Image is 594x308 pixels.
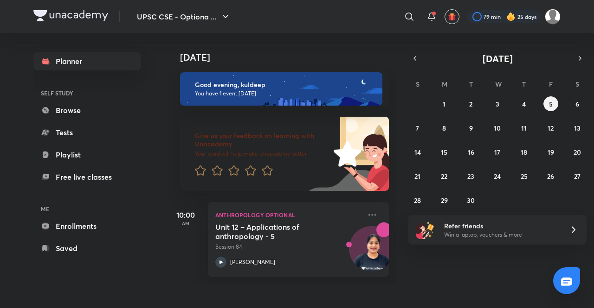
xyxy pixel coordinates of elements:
abbr: September 22, 2025 [441,172,447,181]
abbr: September 20, 2025 [574,148,581,157]
a: Enrollments [33,217,141,235]
button: September 14, 2025 [410,145,425,159]
abbr: September 12, 2025 [548,124,554,132]
abbr: September 5, 2025 [549,100,553,108]
button: avatar [445,9,459,24]
abbr: September 28, 2025 [414,196,421,205]
img: feedback_image [302,117,389,191]
abbr: September 27, 2025 [574,172,581,181]
span: [DATE] [483,52,513,65]
abbr: September 3, 2025 [496,100,499,108]
button: September 13, 2025 [570,120,585,135]
button: September 21, 2025 [410,169,425,183]
abbr: September 8, 2025 [442,124,446,132]
img: Avatar [349,231,394,276]
abbr: Thursday [522,80,526,88]
button: September 15, 2025 [437,145,452,159]
button: September 16, 2025 [464,145,478,159]
button: September 23, 2025 [464,169,478,183]
button: September 7, 2025 [410,120,425,135]
abbr: September 18, 2025 [521,148,527,157]
abbr: September 13, 2025 [574,124,581,132]
abbr: September 7, 2025 [416,124,419,132]
abbr: September 21, 2025 [414,172,420,181]
abbr: Friday [549,80,553,88]
p: Anthropology Optional [215,209,361,220]
img: referral [416,220,434,239]
a: Playlist [33,145,141,164]
abbr: September 1, 2025 [443,100,445,108]
button: September 11, 2025 [517,120,531,135]
button: September 27, 2025 [570,169,585,183]
p: Your word will help make Unacademy better [195,150,330,157]
img: avatar [448,13,456,21]
h6: SELF STUDY [33,85,141,101]
abbr: September 29, 2025 [441,196,448,205]
abbr: Saturday [575,80,579,88]
button: UPSC CSE - Optiona ... [131,7,237,26]
button: September 20, 2025 [570,145,585,159]
button: September 6, 2025 [570,96,585,111]
abbr: September 11, 2025 [521,124,527,132]
button: September 29, 2025 [437,193,452,207]
button: [DATE] [421,52,574,65]
p: AM [167,220,204,226]
h6: Refer friends [444,221,558,231]
p: Win a laptop, vouchers & more [444,231,558,239]
a: Saved [33,239,141,258]
abbr: September 24, 2025 [494,172,501,181]
abbr: September 4, 2025 [522,100,526,108]
abbr: September 19, 2025 [548,148,554,157]
abbr: September 23, 2025 [467,172,474,181]
button: September 25, 2025 [517,169,531,183]
abbr: September 10, 2025 [494,124,501,132]
abbr: September 16, 2025 [468,148,474,157]
button: September 10, 2025 [490,120,505,135]
a: Tests [33,123,141,142]
abbr: September 2, 2025 [469,100,472,108]
abbr: Tuesday [469,80,473,88]
p: You have 1 event [DATE] [195,90,374,97]
p: [PERSON_NAME] [230,258,275,266]
abbr: September 14, 2025 [414,148,421,157]
h6: Give us your feedback on learning with Unacademy [195,132,330,148]
button: September 12, 2025 [543,120,558,135]
button: September 24, 2025 [490,169,505,183]
abbr: September 9, 2025 [469,124,473,132]
img: evening [180,72,382,106]
button: September 3, 2025 [490,96,505,111]
button: September 17, 2025 [490,145,505,159]
button: September 8, 2025 [437,120,452,135]
abbr: Wednesday [495,80,502,88]
h6: ME [33,201,141,217]
button: September 30, 2025 [464,193,478,207]
abbr: Monday [442,80,447,88]
button: September 19, 2025 [543,145,558,159]
button: September 22, 2025 [437,169,452,183]
button: September 9, 2025 [464,120,478,135]
button: September 18, 2025 [517,145,531,159]
h5: 10:00 [167,209,204,220]
button: September 5, 2025 [543,96,558,111]
h5: Unit 12 – Applications of anthropology - 5 [215,222,331,241]
abbr: September 26, 2025 [547,172,554,181]
abbr: September 17, 2025 [494,148,500,157]
abbr: September 25, 2025 [521,172,528,181]
img: kuldeep Ahir [545,9,561,25]
button: September 26, 2025 [543,169,558,183]
abbr: September 15, 2025 [441,148,447,157]
img: Company Logo [33,10,108,21]
a: Free live classes [33,168,141,186]
abbr: September 30, 2025 [467,196,475,205]
button: September 2, 2025 [464,96,478,111]
a: Browse [33,101,141,119]
button: September 1, 2025 [437,96,452,111]
img: streak [506,12,516,21]
button: September 28, 2025 [410,193,425,207]
a: Planner [33,52,141,70]
abbr: Sunday [416,80,420,88]
h6: Good evening, kuldeep [195,81,374,89]
a: Company Logo [33,10,108,24]
p: Session 84 [215,243,361,251]
button: September 4, 2025 [517,96,531,111]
